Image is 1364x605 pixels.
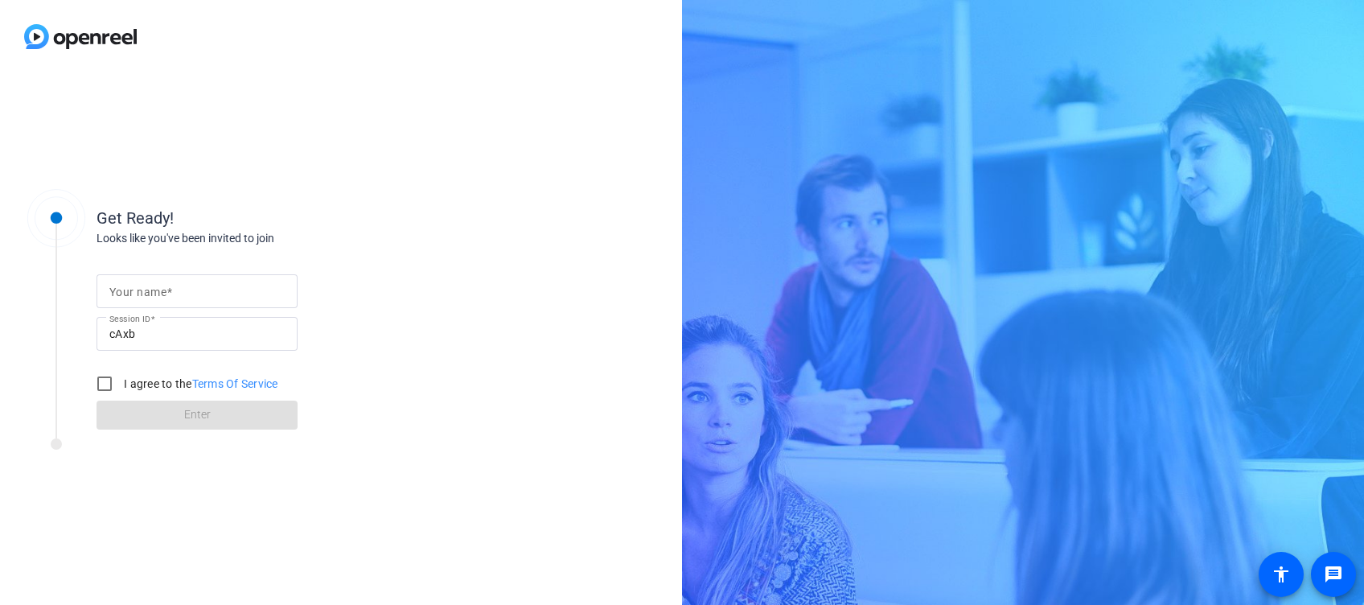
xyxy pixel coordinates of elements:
a: Terms Of Service [192,377,278,390]
label: I agree to the [121,376,278,392]
mat-label: Session ID [109,314,150,323]
div: Get Ready! [97,206,418,230]
mat-icon: message [1324,565,1343,584]
div: Looks like you've been invited to join [97,230,418,247]
mat-icon: accessibility [1272,565,1291,584]
mat-label: Your name [109,286,166,298]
